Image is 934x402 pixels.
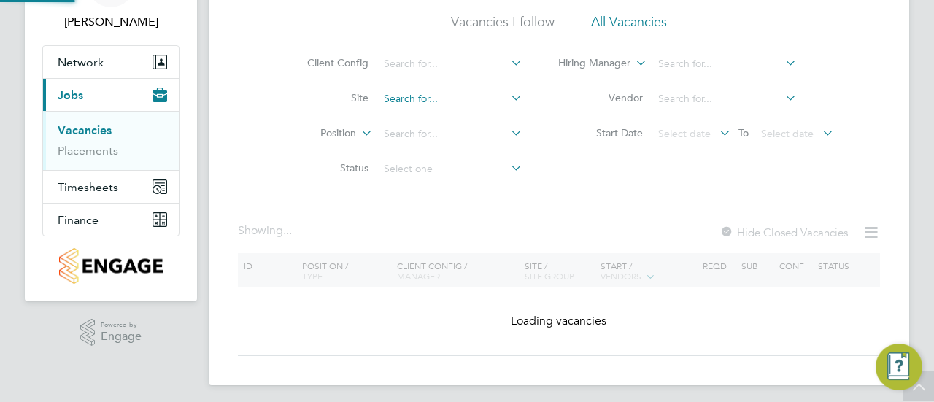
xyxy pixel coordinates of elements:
[451,13,555,39] li: Vacancies I follow
[238,223,295,239] div: Showing
[283,223,292,238] span: ...
[379,54,522,74] input: Search for...
[58,180,118,194] span: Timesheets
[379,124,522,144] input: Search for...
[43,79,179,111] button: Jobs
[379,159,522,179] input: Select one
[719,225,848,239] label: Hide Closed Vacancies
[43,46,179,78] button: Network
[653,54,797,74] input: Search for...
[559,91,643,104] label: Vendor
[42,13,180,31] span: Lloyd Holliday
[58,213,99,227] span: Finance
[379,89,522,109] input: Search for...
[653,89,797,109] input: Search for...
[58,144,118,158] a: Placements
[559,126,643,139] label: Start Date
[101,331,142,343] span: Engage
[285,91,368,104] label: Site
[734,123,753,142] span: To
[285,161,368,174] label: Status
[658,127,711,140] span: Select date
[80,319,142,347] a: Powered byEngage
[876,344,922,390] button: Engage Resource Center
[591,13,667,39] li: All Vacancies
[42,248,180,284] a: Go to home page
[101,319,142,331] span: Powered by
[58,55,104,69] span: Network
[58,88,83,102] span: Jobs
[43,111,179,170] div: Jobs
[761,127,814,140] span: Select date
[285,56,368,69] label: Client Config
[59,248,162,284] img: countryside-properties-logo-retina.png
[272,126,356,141] label: Position
[58,123,112,137] a: Vacancies
[547,56,630,71] label: Hiring Manager
[43,204,179,236] button: Finance
[43,171,179,203] button: Timesheets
